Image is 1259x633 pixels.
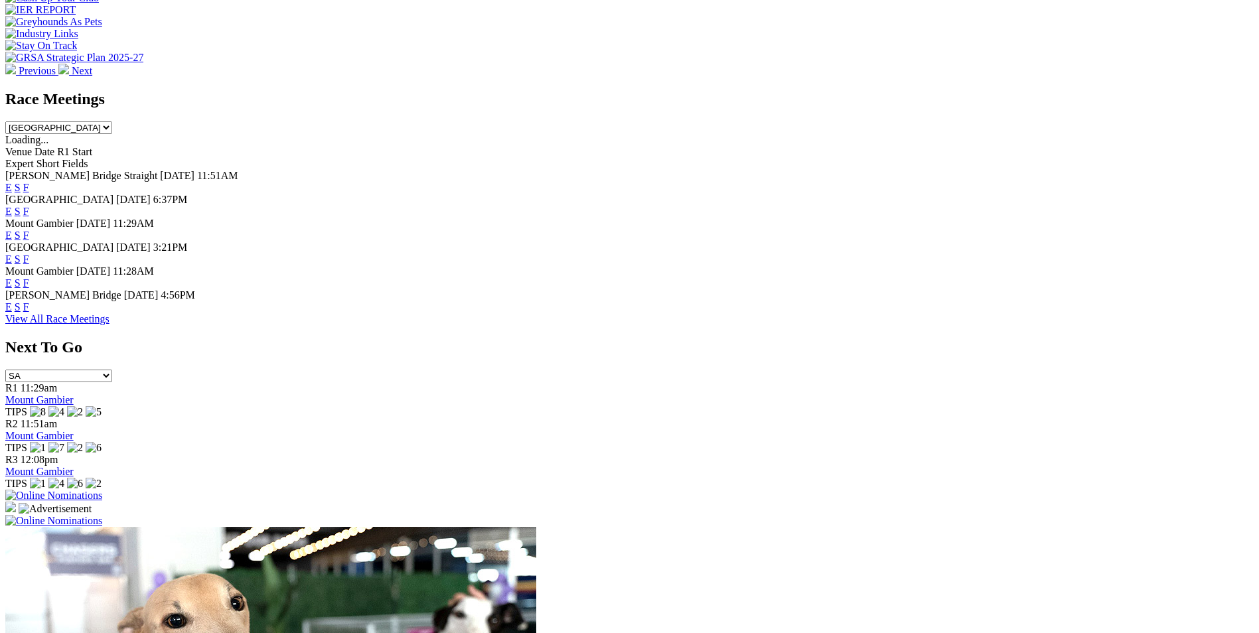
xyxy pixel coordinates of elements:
[48,442,64,454] img: 7
[5,40,77,52] img: Stay On Track
[23,182,29,193] a: F
[48,406,64,418] img: 4
[23,253,29,265] a: F
[23,230,29,241] a: F
[5,28,78,40] img: Industry Links
[48,478,64,490] img: 4
[15,206,21,217] a: S
[5,158,34,169] span: Expert
[5,4,76,16] img: IER REPORT
[5,478,27,489] span: TIPS
[21,454,58,465] span: 12:08pm
[5,406,27,417] span: TIPS
[86,478,102,490] img: 2
[5,253,12,265] a: E
[5,146,32,157] span: Venue
[5,382,18,393] span: R1
[5,442,27,453] span: TIPS
[15,253,21,265] a: S
[5,430,74,441] a: Mount Gambier
[15,277,21,289] a: S
[21,382,57,393] span: 11:29am
[57,146,92,157] span: R1 Start
[153,242,188,253] span: 3:21PM
[19,503,92,515] img: Advertisement
[67,442,83,454] img: 2
[58,65,92,76] a: Next
[5,65,58,76] a: Previous
[76,218,111,229] span: [DATE]
[5,418,18,429] span: R2
[5,289,121,301] span: [PERSON_NAME] Bridge
[67,406,83,418] img: 2
[37,158,60,169] span: Short
[5,502,16,512] img: 15187_Greyhounds_GreysPlayCentral_Resize_SA_WebsiteBanner_300x115_2025.jpg
[15,301,21,313] a: S
[23,301,29,313] a: F
[116,194,151,205] span: [DATE]
[5,338,1254,356] h2: Next To Go
[58,64,69,74] img: chevron-right-pager-white.svg
[113,218,154,229] span: 11:29AM
[5,206,12,217] a: E
[113,265,154,277] span: 11:28AM
[124,289,159,301] span: [DATE]
[5,194,113,205] span: [GEOGRAPHIC_DATA]
[5,182,12,193] a: E
[86,442,102,454] img: 6
[5,490,102,502] img: Online Nominations
[197,170,238,181] span: 11:51AM
[5,454,18,465] span: R3
[160,170,194,181] span: [DATE]
[67,478,83,490] img: 6
[153,194,188,205] span: 6:37PM
[5,134,48,145] span: Loading...
[5,466,74,477] a: Mount Gambier
[116,242,151,253] span: [DATE]
[5,277,12,289] a: E
[15,182,21,193] a: S
[5,64,16,74] img: chevron-left-pager-white.svg
[5,515,102,527] img: Online Nominations
[15,230,21,241] a: S
[21,418,57,429] span: 11:51am
[5,265,74,277] span: Mount Gambier
[35,146,54,157] span: Date
[5,52,143,64] img: GRSA Strategic Plan 2025-27
[5,90,1254,108] h2: Race Meetings
[76,265,111,277] span: [DATE]
[72,65,92,76] span: Next
[5,242,113,253] span: [GEOGRAPHIC_DATA]
[5,394,74,405] a: Mount Gambier
[30,442,46,454] img: 1
[23,206,29,217] a: F
[30,406,46,418] img: 8
[5,170,157,181] span: [PERSON_NAME] Bridge Straight
[19,65,56,76] span: Previous
[5,313,110,324] a: View All Race Meetings
[30,478,46,490] img: 1
[5,230,12,241] a: E
[23,277,29,289] a: F
[5,16,102,28] img: Greyhounds As Pets
[86,406,102,418] img: 5
[5,301,12,313] a: E
[161,289,195,301] span: 4:56PM
[62,158,88,169] span: Fields
[5,218,74,229] span: Mount Gambier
